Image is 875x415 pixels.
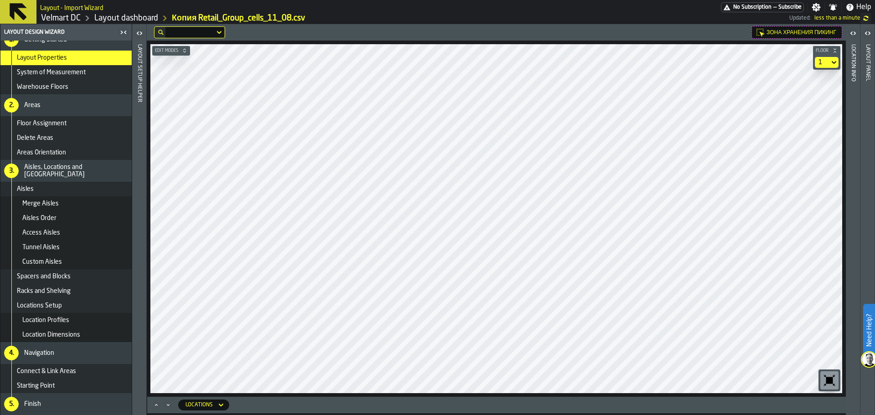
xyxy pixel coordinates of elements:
[152,46,190,55] button: button-
[151,400,162,410] button: Maximize
[0,80,132,94] li: menu Warehouse Floors
[22,317,69,324] span: Location Profiles
[17,54,67,61] span: Layout Properties
[767,29,836,36] span: Зона хранения пикинг
[17,120,67,127] span: Floor Assignment
[94,13,158,23] a: link-to-/wh/i/f27944ef-e44e-4cb8-aca8-30c52093261f/designer
[789,15,811,21] span: Updated:
[17,368,76,375] span: Connect & Link Areas
[0,65,132,80] li: menu System of Measurement
[17,382,55,389] span: Starting Point
[0,284,132,298] li: menu Racks and Shelving
[40,3,103,12] h2: Sub Title
[17,302,62,309] span: Locations Setup
[814,15,860,21] span: 8/12/2025, 9:04:18 AM
[860,24,875,415] header: Layout panel
[0,269,132,284] li: menu Spacers and Blocks
[818,59,826,66] div: DropdownMenuValue-default-floor
[4,397,19,411] div: 5.
[0,313,132,328] li: menu Location Profiles
[813,46,840,55] button: button-
[846,24,860,415] header: Location Info
[136,42,143,413] div: Layout Setup Helper
[178,400,229,410] div: DropdownMenuValue-locations
[17,287,71,295] span: Racks and Shelving
[733,4,772,10] span: No Subscription
[4,346,19,360] div: 4.
[0,328,132,342] li: menu Location Dimensions
[0,225,132,240] li: menu Access Aisles
[847,26,860,42] label: button-toggle-Open
[861,26,874,42] label: button-toggle-Open
[22,331,80,338] span: Location Dimensions
[17,83,68,91] span: Warehouse Floors
[22,200,59,207] span: Merge Aisles
[41,13,81,23] a: link-to-/wh/i/f27944ef-e44e-4cb8-aca8-30c52093261f
[22,258,62,266] span: Custom Aisles
[842,2,875,13] label: button-toggle-Help
[0,51,132,65] li: menu Layout Properties
[856,2,871,13] span: Help
[860,13,871,24] label: button-toggle-undefined
[24,102,41,109] span: Areas
[721,2,804,12] div: Menu Subscription
[4,98,19,113] div: 2.
[185,402,213,408] div: DropdownMenuValue-locations
[0,24,132,41] header: Layout Design Wizard
[865,42,871,413] div: Layout panel
[158,30,164,35] div: hide filter
[0,145,132,160] li: menu Areas Orientation
[172,13,305,23] a: link-to-/wh/i/f27944ef-e44e-4cb8-aca8-30c52093261f/import/layout/18e07f7d-37ef-4cd5-bb5d-10548d31...
[17,149,66,156] span: Areas Orientation
[17,134,53,142] span: Delete Areas
[2,29,117,36] div: Layout Design Wizard
[0,94,132,116] li: menu Areas
[778,4,802,10] span: Subscribe
[17,185,34,193] span: Aisles
[850,42,856,413] div: Location Info
[815,57,839,68] div: DropdownMenuValue-default-floor
[22,215,57,222] span: Aisles Order
[0,364,132,379] li: menu Connect & Link Areas
[0,131,132,145] li: menu Delete Areas
[0,116,132,131] li: menu Floor Assignment
[773,4,777,10] span: —
[0,196,132,211] li: menu Merge Aisles
[163,400,174,410] button: Minimize
[4,164,19,178] div: 3.
[0,211,132,225] li: menu Aisles Order
[22,244,60,251] span: Tunnel Aisles
[0,342,132,364] li: menu Navigation
[24,164,128,178] span: Aisles, Locations and [GEOGRAPHIC_DATA]
[0,240,132,255] li: menu Tunnel Aisles
[40,13,415,24] nav: Breadcrumb
[0,393,132,415] li: menu Finish
[24,400,41,408] span: Finish
[825,3,841,12] label: button-toggle-Notifications
[24,349,54,357] span: Navigation
[153,48,180,53] span: Edit Modes
[721,2,804,12] a: link-to-/wh/i/f27944ef-e44e-4cb8-aca8-30c52093261f/pricing/
[0,160,132,182] li: menu Aisles, Locations and Bays
[814,48,830,53] span: Floor
[0,298,132,313] li: menu Locations Setup
[0,182,132,196] li: menu Aisles
[133,26,146,42] label: button-toggle-Open
[17,273,71,280] span: Spacers and Blocks
[22,229,60,236] span: Access Aisles
[132,24,146,415] header: Layout Setup Helper
[808,3,824,12] label: button-toggle-Settings
[822,373,837,388] svg: Reset zoom and position
[117,27,130,38] label: button-toggle-Close me
[864,305,874,356] label: Need Help?
[17,69,86,76] span: System of Measurement
[0,379,132,393] li: menu Starting Point
[0,255,132,269] li: menu Custom Aisles
[818,369,840,391] div: button-toolbar-undefined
